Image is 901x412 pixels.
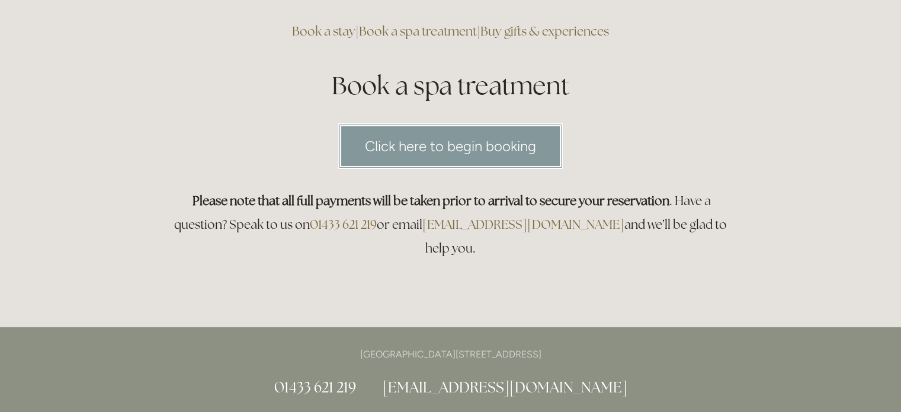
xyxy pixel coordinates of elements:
[292,23,355,39] a: Book a stay
[422,216,624,232] a: [EMAIL_ADDRESS][DOMAIN_NAME]
[310,216,377,232] a: 01433 621 219
[168,346,734,362] p: [GEOGRAPHIC_DATA][STREET_ADDRESS]
[338,123,563,169] a: Click here to begin booking
[274,378,356,397] a: 01433 621 219
[383,378,627,397] a: [EMAIL_ADDRESS][DOMAIN_NAME]
[168,20,734,43] h3: | |
[168,68,734,103] h1: Book a spa treatment
[359,23,477,39] a: Book a spa treatment
[193,193,669,209] strong: Please note that all full payments will be taken prior to arrival to secure your reservation
[168,189,734,260] h3: . Have a question? Speak to us on or email and we’ll be glad to help you.
[480,23,609,39] a: Buy gifts & experiences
